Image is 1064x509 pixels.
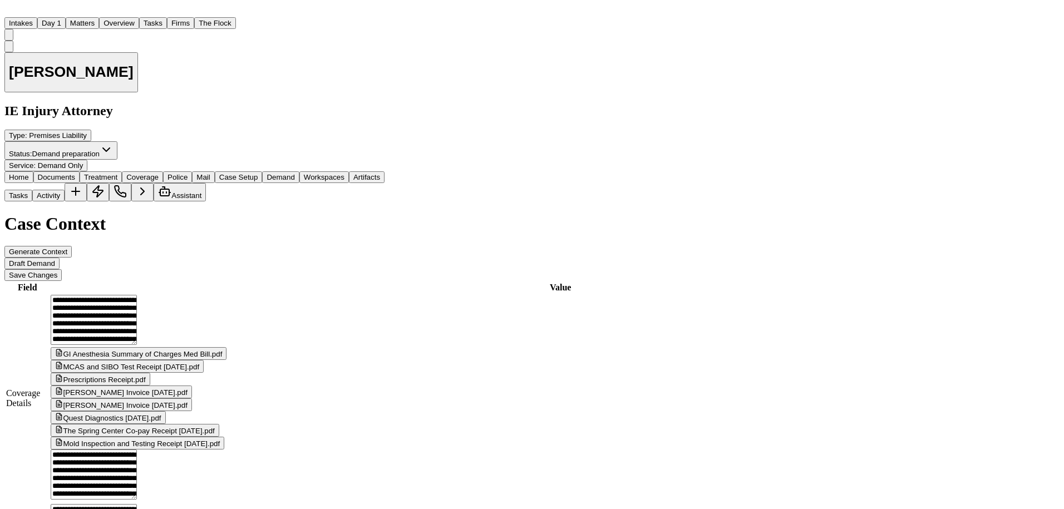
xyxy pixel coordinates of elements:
[139,17,167,29] button: Tasks
[38,173,75,181] span: Documents
[4,246,72,258] button: Generate Context
[9,131,27,140] span: Type :
[37,18,66,27] a: Day 1
[63,363,199,371] span: MCAS and SIBO Test Receipt [DATE].pdf
[9,173,29,181] span: Home
[4,258,60,269] button: Draft Demand
[99,17,139,29] button: Overview
[99,18,139,27] a: Overview
[196,173,210,181] span: Mail
[126,173,159,181] span: Coverage
[51,398,191,411] button: [PERSON_NAME] Invoice [DATE].pdf
[167,17,194,29] button: Firms
[29,131,87,140] span: Premises Liability
[66,18,99,27] a: Matters
[63,414,161,422] span: Quest Diagnostics [DATE].pdf
[171,191,201,200] span: Assistant
[6,294,49,502] td: Coverage Details
[353,173,380,181] span: Artifacts
[4,17,37,29] button: Intakes
[4,41,13,52] button: Copy Matter ID
[194,17,236,29] button: The Flock
[63,388,187,397] span: [PERSON_NAME] Invoice [DATE].pdf
[4,141,117,160] button: Change status from Demand preparation
[167,18,194,27] a: Firms
[63,350,222,358] span: GI Anesthesia Summary of Charges Med Bill.pdf
[65,183,87,201] button: Add Task
[51,424,219,437] button: The Spring Center Co-pay Receipt [DATE].pdf
[51,411,165,424] button: Quest Diagnostics [DATE].pdf
[63,439,220,448] span: Mold Inspection and Testing Receipt [DATE].pdf
[51,360,204,373] button: MCAS and SIBO Test Receipt [DATE].pdf
[194,18,236,27] a: The Flock
[51,373,150,386] button: Prescriptions Receipt.pdf
[32,150,100,158] span: Demand preparation
[9,63,134,81] h1: [PERSON_NAME]
[4,269,62,281] button: Save Changes
[38,161,83,170] span: Demand Only
[87,183,109,201] button: Create Immediate Task
[4,52,138,93] button: Edit matter name
[4,7,18,17] a: Home
[51,347,226,360] button: GI Anesthesia Summary of Charges Med Bill.pdf
[4,190,32,201] button: Tasks
[32,190,65,201] button: Activity
[66,17,99,29] button: Matters
[4,160,87,171] button: Edit Service: Demand Only
[9,161,36,170] span: Service :
[63,375,145,384] span: Prescriptions Receipt.pdf
[304,173,344,181] span: Workspaces
[154,183,206,201] button: Assistant
[4,130,91,141] button: Edit Type: Premises Liability
[84,173,117,181] span: Treatment
[51,437,224,449] button: Mold Inspection and Testing Receipt [DATE].pdf
[63,427,214,435] span: The Spring Center Co-pay Receipt [DATE].pdf
[37,17,66,29] button: Day 1
[219,173,258,181] span: Case Setup
[51,386,191,398] button: [PERSON_NAME] Invoice [DATE].pdf
[9,150,32,158] span: Status:
[139,18,167,27] a: Tasks
[6,282,49,293] th: Field
[168,173,188,181] span: Police
[4,4,18,15] img: Finch Logo
[267,173,294,181] span: Demand
[4,18,37,27] a: Intakes
[63,401,187,409] span: [PERSON_NAME] Invoice [DATE].pdf
[109,183,131,201] button: Make a Call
